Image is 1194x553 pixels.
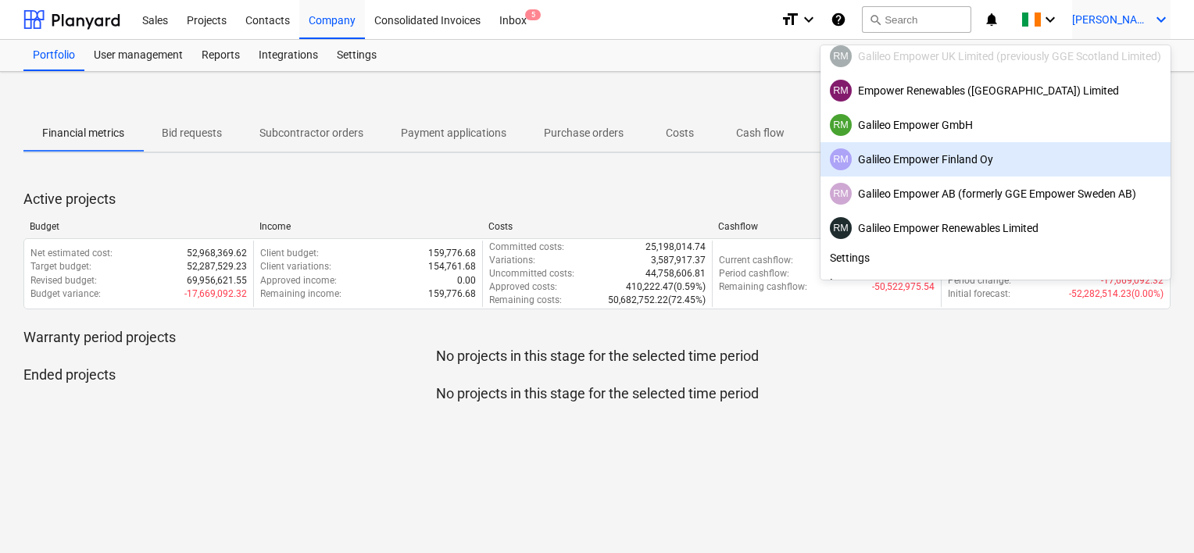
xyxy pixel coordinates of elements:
[833,51,849,62] span: RM
[830,114,1161,136] div: Galileo Empower GmbH
[830,114,852,136] div: Ruth Malone
[1116,478,1194,553] iframe: Chat Widget
[820,270,1171,295] div: Log out
[833,188,849,199] span: RM
[833,223,849,234] span: RM
[820,245,1171,270] div: Settings
[833,85,849,96] span: RM
[830,45,1161,67] div: Galileo Empower UK Limited (previously GGE Scotland Limited)
[830,80,852,102] div: Ruth Malone
[830,45,852,67] div: Ruth Malone
[830,80,1161,102] div: Empower Renewables ([GEOGRAPHIC_DATA]) Limited
[830,148,852,170] div: Ruth Malone
[833,154,849,165] span: RM
[830,217,1161,239] div: Galileo Empower Renewables Limited
[830,148,1161,170] div: Galileo Empower Finland Oy
[830,183,852,205] div: Ruth Malone
[833,120,849,130] span: RM
[830,217,852,239] div: Ruth Malone
[830,183,1161,205] div: Galileo Empower AB (formerly GGE Empower Sweden AB)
